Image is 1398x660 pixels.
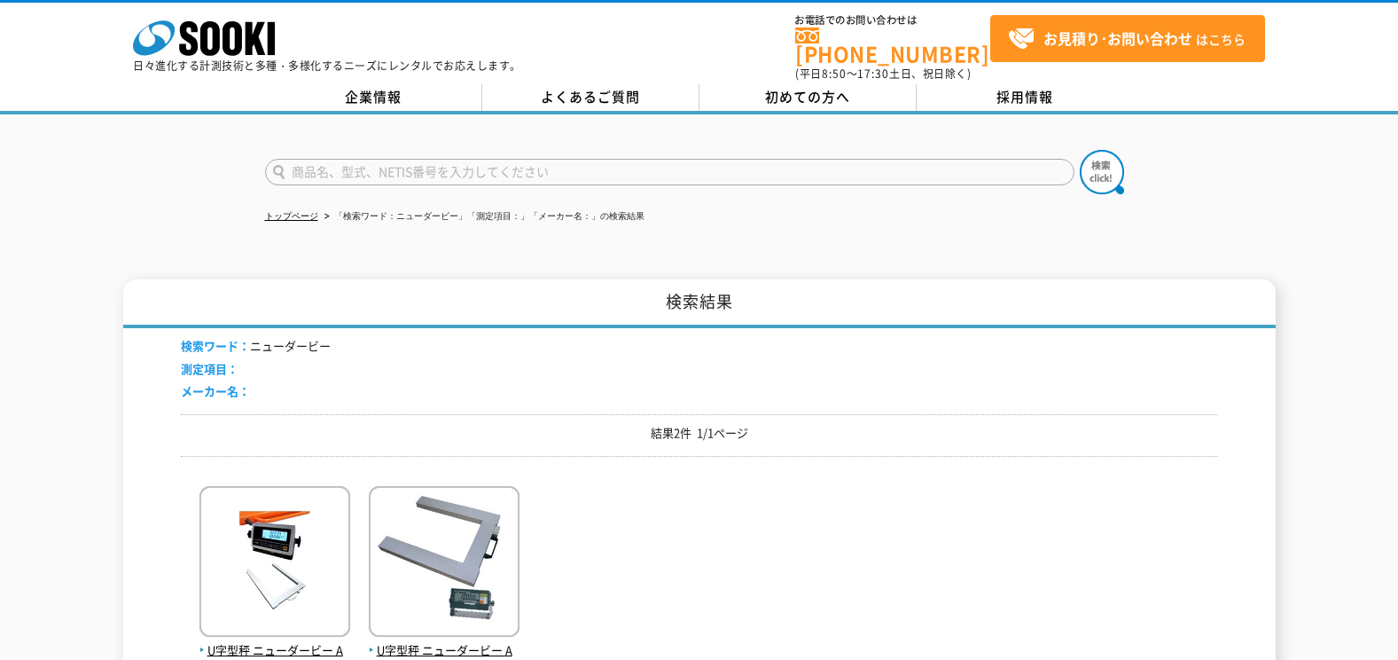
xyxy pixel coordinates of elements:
[369,486,519,641] img: ADBK-20M
[765,87,850,106] span: 初めての方へ
[482,84,699,111] a: よくあるご質問
[133,60,521,71] p: 日々進化する計測技術と多種・多様化するニーズにレンタルでお応えします。
[822,66,847,82] span: 8:50
[857,66,889,82] span: 17:30
[1080,150,1124,194] img: btn_search.png
[990,15,1265,62] a: お見積り･お問い合わせはこちら
[181,424,1218,443] p: 結果2件 1/1ページ
[181,337,331,356] li: ニューダービー
[123,279,1276,328] h1: 検索結果
[199,486,350,641] img: ADBK-6M
[795,27,990,64] a: [PHONE_NUMBER]
[265,159,1074,185] input: 商品名、型式、NETIS番号を入力してください
[795,15,990,26] span: お電話でのお問い合わせは
[1043,27,1192,49] strong: お見積り･お問い合わせ
[795,66,971,82] span: (平日 ～ 土日、祝日除く)
[181,382,250,399] span: メーカー名：
[321,208,644,226] li: 「検索ワード：ニューダービー」「測定項目：」「メーカー名：」の検索結果
[181,337,250,354] span: 検索ワード：
[917,84,1134,111] a: 採用情報
[265,84,482,111] a: 企業情報
[181,360,238,377] span: 測定項目：
[699,84,917,111] a: 初めての方へ
[265,211,318,221] a: トップページ
[1008,26,1246,52] span: はこちら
